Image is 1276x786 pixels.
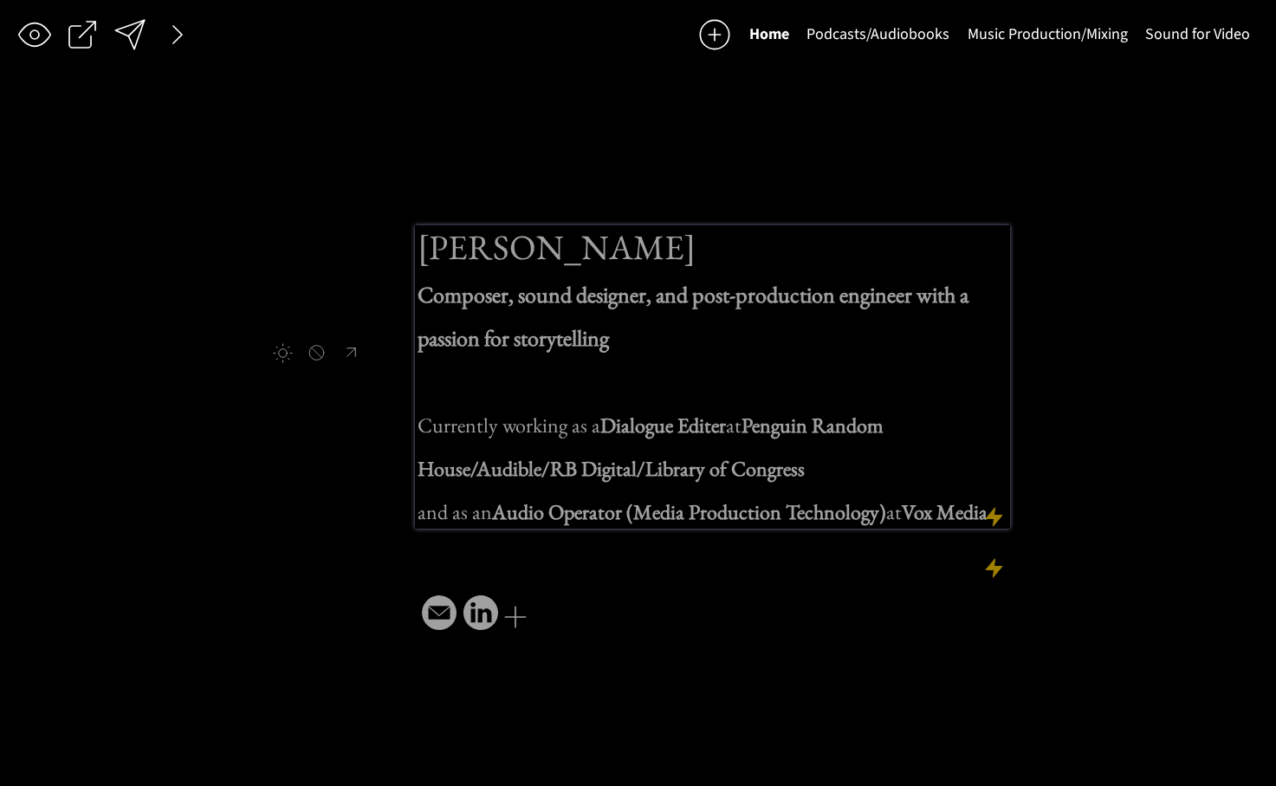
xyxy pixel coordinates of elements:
[741,17,798,52] button: Home
[798,17,958,52] button: Podcasts/Audiobooks
[902,498,988,525] strong: Vox Media
[1137,17,1259,52] button: Sound for Video
[959,17,1137,52] button: Music Production/Mixing
[418,412,988,525] span: Currently working as a at and as an at
[418,412,884,482] strong: Penguin Random House/Audible/RB Digital/Library of Congress
[418,225,1008,269] h1: [PERSON_NAME]
[600,412,726,438] strong: Dialogue Editer
[418,280,968,353] strong: Composer, sound designer, and post-production engineer with a passion for storytelling
[492,498,886,525] strong: Audio Operator (Media Production Technology)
